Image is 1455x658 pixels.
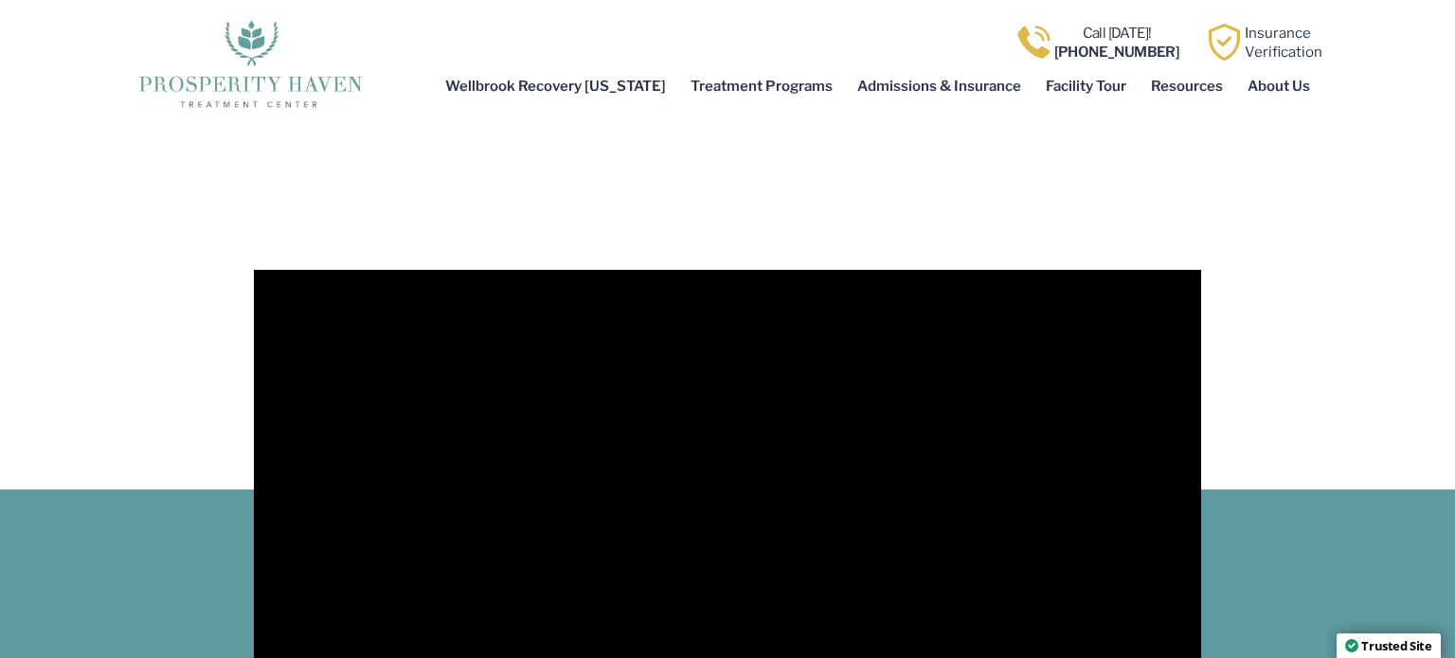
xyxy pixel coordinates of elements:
img: Call one of Prosperity Haven's dedicated counselors today so we can help you overcome addiction [1015,24,1052,61]
a: About Us [1235,64,1322,108]
b: [PHONE_NUMBER] [1054,44,1180,61]
h2: THE PROSPERITY HAVEN DIFFERENCE [183,218,1272,261]
a: Wellbrook Recovery [US_STATE] [433,64,678,108]
a: Resources [1139,64,1235,108]
a: Admissions & Insurance [845,64,1033,108]
a: Treatment Programs [678,64,845,108]
a: InsuranceVerification [1245,25,1322,61]
a: Facility Tour [1033,64,1139,108]
a: Call [DATE]![PHONE_NUMBER] [1054,25,1180,61]
img: Learn how Prosperity Haven, a verified substance abuse center can help you overcome your addiction [1206,24,1243,61]
img: The logo for Prosperity Haven Addiction Recovery Center. [133,15,368,110]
